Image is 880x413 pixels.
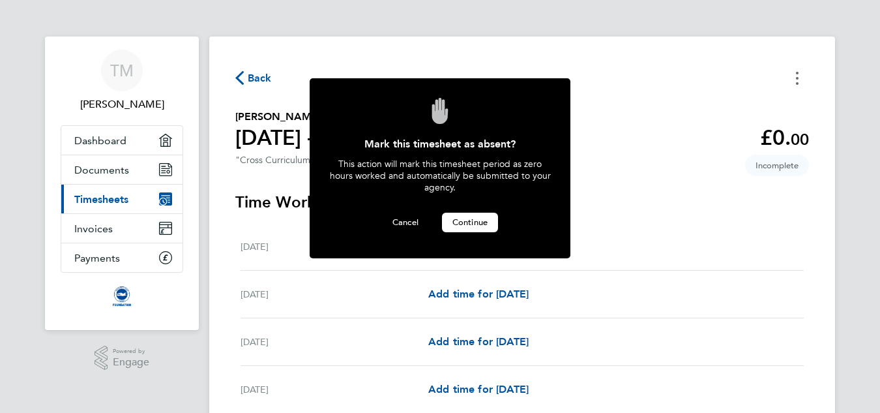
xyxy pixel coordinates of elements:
[74,222,113,235] span: Invoices
[113,357,149,368] span: Engage
[61,185,183,213] a: Timesheets
[61,126,183,155] a: Dashboard
[428,335,529,348] span: Add time for [DATE]
[452,217,488,228] span: Continue
[113,346,149,357] span: Powered by
[45,37,199,330] nav: Main navigation
[61,155,183,184] a: Documents
[235,109,385,125] h2: [PERSON_NAME] Timesheet
[428,382,529,397] a: Add time for [DATE]
[241,334,428,350] div: [DATE]
[235,125,385,151] h1: [DATE] - [DATE]
[241,286,428,302] div: [DATE]
[329,137,551,158] div: Mark this timesheet as absent?
[235,155,405,166] div: "Cross Curriculum Delivery" at "Off-Site"
[428,383,529,395] span: Add time for [DATE]
[248,70,272,86] span: Back
[428,286,529,302] a: Add time for [DATE]
[74,252,120,264] span: Payments
[74,164,129,176] span: Documents
[110,62,134,79] span: TM
[235,192,809,213] h3: Time Worked
[241,382,428,397] div: [DATE]
[241,239,428,254] div: [DATE]
[785,68,809,88] button: Timesheets Menu
[329,158,551,213] div: This action will mark this timesheet period as zero hours worked and automatically be submitted t...
[61,97,183,112] span: Tyrone Madhani
[442,213,498,232] button: Continue
[61,286,183,307] a: Go to home page
[111,286,132,307] img: albioninthecommunity-logo-retina.png
[74,193,128,206] span: Timesheets
[382,213,429,232] button: Cancel
[95,346,150,371] a: Powered byEngage
[74,134,126,147] span: Dashboard
[745,155,809,176] span: This timesheet is Incomplete.
[392,217,418,228] span: Cancel
[760,125,809,150] app-decimal: £0.
[235,70,272,86] button: Back
[428,334,529,350] a: Add time for [DATE]
[791,130,809,149] span: 00
[428,288,529,300] span: Add time for [DATE]
[61,50,183,112] a: TM[PERSON_NAME]
[61,214,183,243] a: Invoices
[61,243,183,272] a: Payments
